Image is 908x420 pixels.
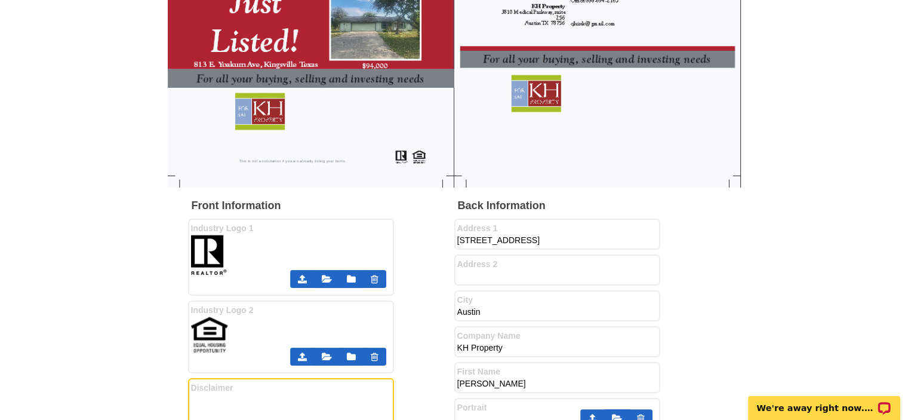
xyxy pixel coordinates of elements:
[457,222,657,235] label: Address 1
[457,258,657,271] label: Address 2
[191,222,391,235] label: Industry Logo 1
[192,200,454,213] h2: Front Information
[458,200,721,213] h2: Back Information
[191,317,228,352] img: th_EqualHousingLogo.jpg
[457,366,657,378] label: First Name
[191,382,391,394] label: Disclaimer
[191,304,391,317] label: Industry Logo 2
[740,382,908,420] iframe: LiveChat chat widget
[457,330,657,342] label: Company Name
[457,294,657,306] label: City
[457,401,657,414] label: Portrait
[191,235,227,275] img: th_realtor.jpg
